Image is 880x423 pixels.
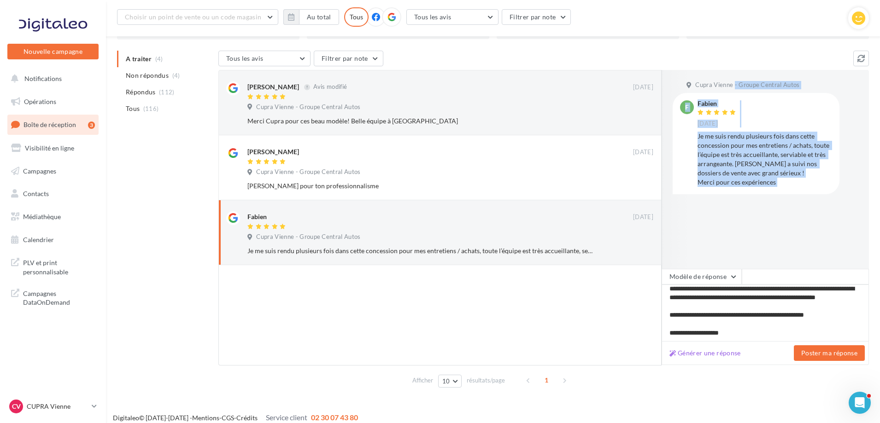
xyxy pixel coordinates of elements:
[247,82,299,92] div: [PERSON_NAME]
[256,168,360,176] span: Cupra Vienne - Groupe Central Autos
[192,414,219,422] a: Mentions
[344,7,369,27] div: Tous
[12,402,21,411] span: CV
[247,116,593,126] div: Merci Cupra pour ces beau modèle! Belle équipe à [GEOGRAPHIC_DATA]
[698,100,738,107] div: Fabien
[24,98,56,105] span: Opérations
[6,253,100,280] a: PLV et print personnalisable
[256,103,360,111] span: Cupra Vienne - Groupe Central Autos
[143,105,159,112] span: (116)
[125,13,261,21] span: Choisir un point de vente ou un code magasin
[794,345,865,361] button: Poster ma réponse
[502,9,571,25] button: Filtrer par note
[126,87,156,97] span: Répondus
[172,72,180,79] span: (4)
[438,375,462,388] button: 10
[247,147,299,156] div: [PERSON_NAME]
[23,256,95,276] span: PLV et print personnalisable
[311,413,358,422] span: 02 30 07 43 80
[685,103,689,112] span: F
[24,75,62,82] span: Notifications
[6,69,97,88] button: Notifications
[113,414,139,422] a: Digitaleo
[662,269,742,284] button: Modèle de réponse
[256,233,360,241] span: Cupra Vienne - Groupe Central Autos
[117,9,278,25] button: Choisir un point de vente ou un code magasin
[6,207,100,226] a: Médiathèque
[7,44,99,59] button: Nouvelle campagne
[247,181,593,191] div: [PERSON_NAME] pour ton professionnalisme
[695,81,799,89] span: Cupra Vienne - Groupe Central Autos
[126,71,169,80] span: Non répondus
[113,414,358,422] span: © [DATE]-[DATE] - - -
[633,213,653,221] span: [DATE]
[6,284,100,311] a: Campagnes DataOnDemand
[849,392,871,414] iframe: Intercom live chat
[666,348,745,359] button: Générer une réponse
[6,115,100,134] a: Boîte de réception3
[23,213,61,220] span: Médiathèque
[218,51,311,66] button: Tous les avis
[6,230,100,249] a: Calendrier
[236,414,258,422] a: Crédits
[6,139,100,158] a: Visibilité en ligne
[6,184,100,203] a: Contacts
[314,51,383,66] button: Filtrer par note
[23,287,95,307] span: Campagnes DataOnDemand
[6,92,100,111] a: Opérations
[27,402,88,411] p: CUPRA Vienne
[88,122,95,129] div: 3
[633,83,653,92] span: [DATE]
[23,236,54,243] span: Calendrier
[412,376,433,385] span: Afficher
[226,54,264,62] span: Tous les avis
[247,246,593,255] div: Je me suis rendu plusieurs fois dans cette concession pour mes entretiens / achats, toute l’équip...
[266,413,307,422] span: Service client
[406,9,499,25] button: Tous les avis
[467,376,505,385] span: résultats/page
[698,120,718,128] span: [DATE]
[313,83,347,91] span: Avis modifié
[6,162,100,181] a: Campagnes
[539,373,554,388] span: 1
[442,377,450,385] span: 10
[633,148,653,156] span: [DATE]
[247,212,267,221] div: Fabien
[159,88,175,96] span: (112)
[283,9,339,25] button: Au total
[222,414,234,422] a: CGS
[23,190,49,197] span: Contacts
[23,121,76,128] span: Boîte de réception
[126,104,140,113] span: Tous
[7,398,99,415] a: CV CUPRA Vienne
[25,144,74,152] span: Visibilité en ligne
[698,132,832,187] div: Je me suis rendu plusieurs fois dans cette concession pour mes entretiens / achats, toute l’équip...
[414,13,452,21] span: Tous les avis
[299,9,339,25] button: Au total
[23,167,56,174] span: Campagnes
